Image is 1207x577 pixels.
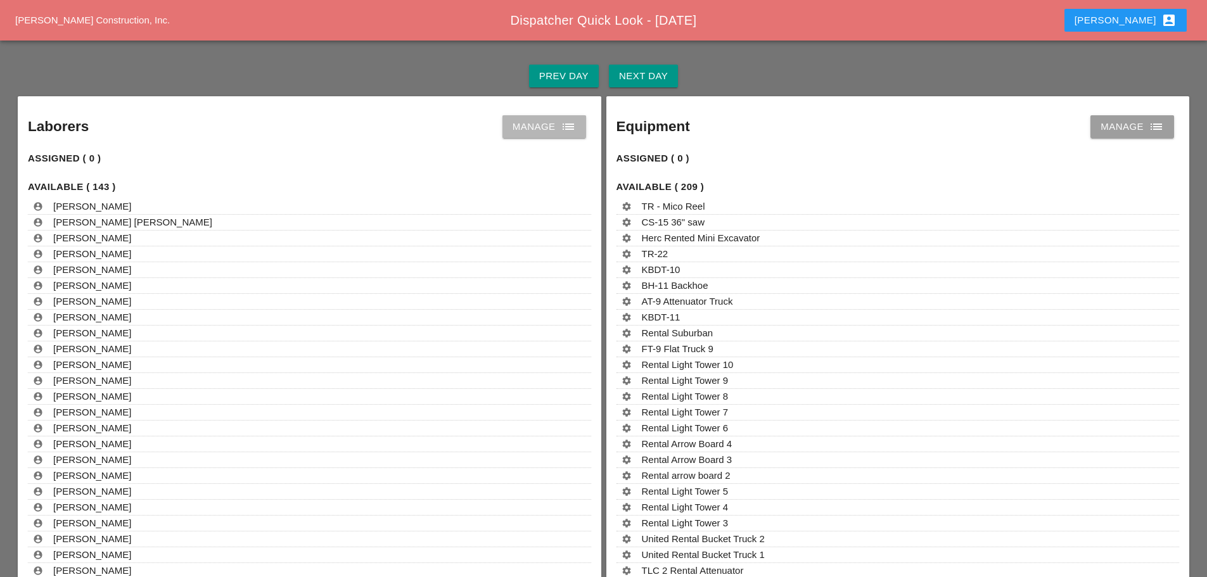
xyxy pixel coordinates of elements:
span: TLC 2 Rental Attenuator [642,565,744,576]
button: Prev Day [529,65,599,87]
span: [PERSON_NAME] [53,201,131,212]
i: account_circle [33,233,43,243]
div: Manage [1101,119,1164,134]
i: settings [622,407,632,417]
i: settings [622,391,632,402]
i: account_circle [33,534,43,544]
h4: Available ( 143 ) [28,180,591,194]
i: account_circle [33,439,43,449]
i: account_circle [33,249,43,259]
span: Rental Light Tower 7 [642,407,728,417]
h2: Laborers [28,116,89,137]
i: settings [622,534,632,544]
i: list [1149,119,1164,134]
span: [PERSON_NAME] [53,486,131,497]
span: [PERSON_NAME] [53,296,131,307]
span: [PERSON_NAME] [53,312,131,322]
i: settings [622,471,632,481]
i: account_circle [33,328,43,338]
span: Rental Light Tower 6 [642,422,728,433]
span: Rental Arrow Board 4 [642,438,732,449]
span: Rental Light Tower 10 [642,359,734,370]
span: TR - Mico Reel [642,201,705,212]
i: account_box [1161,13,1177,28]
i: account_circle [33,471,43,481]
i: settings [622,201,632,212]
i: account_circle [33,360,43,370]
i: account_circle [33,296,43,307]
span: [PERSON_NAME] [53,343,131,354]
i: account_circle [33,312,43,322]
span: TR-22 [642,248,668,259]
span: [PERSON_NAME] [53,454,131,465]
i: settings [622,265,632,275]
span: [PERSON_NAME] [53,391,131,402]
span: Rental Light Tower 4 [642,502,728,512]
span: Herc Rented Mini Excavator [642,232,760,243]
span: KBDT-11 [642,312,680,322]
span: Rental Light Tower 3 [642,517,728,528]
span: Rental arrow board 2 [642,470,731,481]
span: [PERSON_NAME] [53,264,131,275]
span: KBDT-10 [642,264,680,275]
i: account_circle [33,344,43,354]
i: account_circle [33,423,43,433]
i: account_circle [33,486,43,497]
a: Manage [1090,115,1174,138]
span: [PERSON_NAME] [53,438,131,449]
div: Manage [513,119,576,134]
span: Rental Light Tower 8 [642,391,728,402]
span: [PERSON_NAME] [53,565,131,576]
i: settings [622,328,632,338]
a: [PERSON_NAME] Construction, Inc. [15,15,170,25]
i: account_circle [33,281,43,291]
i: account_circle [33,217,43,227]
span: FT-9 Flat Truck 9 [642,343,713,354]
i: settings [622,233,632,243]
span: [PERSON_NAME] [53,533,131,544]
span: Dispatcher Quick Look - [DATE] [511,13,697,27]
i: settings [622,518,632,528]
span: [PERSON_NAME] [53,470,131,481]
span: [PERSON_NAME] [PERSON_NAME] [53,217,212,227]
span: [PERSON_NAME] [53,248,131,259]
div: [PERSON_NAME] [1075,13,1177,28]
i: account_circle [33,518,43,528]
i: account_circle [33,391,43,402]
div: Next Day [619,69,668,84]
i: settings [622,486,632,497]
i: account_circle [33,550,43,560]
i: account_circle [33,455,43,465]
h2: Equipment [616,116,690,137]
span: CS-15 36" saw [642,217,705,227]
span: [PERSON_NAME] [53,375,131,386]
div: Prev Day [539,69,589,84]
i: account_circle [33,201,43,212]
i: settings [622,312,632,322]
i: settings [622,249,632,259]
span: United Rental Bucket Truck 2 [642,533,765,544]
span: [PERSON_NAME] [53,232,131,243]
i: settings [622,217,632,227]
h4: Available ( 209 ) [616,180,1180,194]
span: Rental Arrow Board 3 [642,454,732,465]
i: settings [622,296,632,307]
i: settings [622,376,632,386]
span: Rental Light Tower 9 [642,375,728,386]
i: settings [622,439,632,449]
i: settings [622,550,632,560]
i: settings [622,423,632,433]
i: account_circle [33,407,43,417]
i: account_circle [33,265,43,275]
span: [PERSON_NAME] [53,327,131,338]
span: [PERSON_NAME] [53,549,131,560]
h4: Assigned ( 0 ) [28,151,346,166]
i: settings [622,344,632,354]
i: list [561,119,576,134]
h4: Assigned ( 0 ) [616,151,935,166]
button: [PERSON_NAME] [1064,9,1187,32]
i: settings [622,455,632,465]
span: United Rental Bucket Truck 1 [642,549,765,560]
i: settings [622,281,632,291]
